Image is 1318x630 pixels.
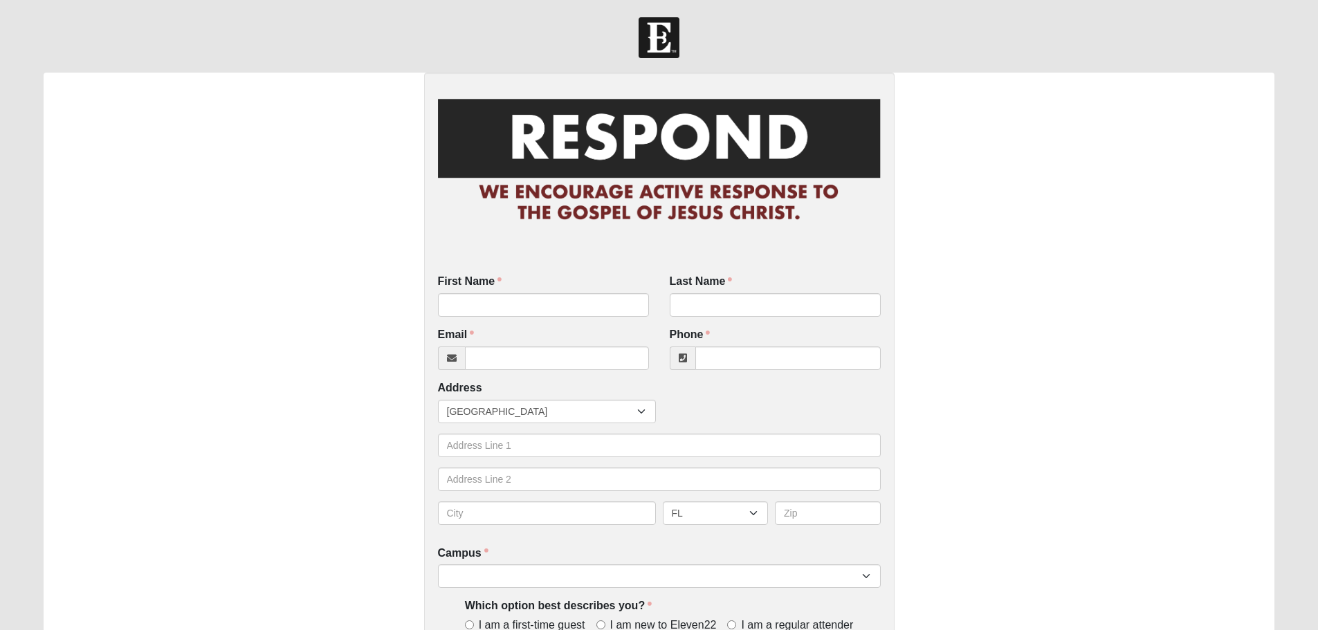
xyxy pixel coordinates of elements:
label: Campus [438,546,488,562]
label: Which option best describes you? [465,598,652,614]
img: RespondCardHeader.png [438,86,881,234]
input: I am a regular attender [727,620,736,629]
img: Church of Eleven22 Logo [639,17,679,58]
label: Email [438,327,475,343]
input: I am new to Eleven22 [596,620,605,629]
input: I am a first-time guest [465,620,474,629]
label: Last Name [670,274,733,290]
input: Address Line 1 [438,434,881,457]
input: Address Line 2 [438,467,881,491]
input: Zip [775,501,881,525]
label: Address [438,380,482,396]
label: Phone [670,327,711,343]
label: First Name [438,274,502,290]
input: City [438,501,656,525]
